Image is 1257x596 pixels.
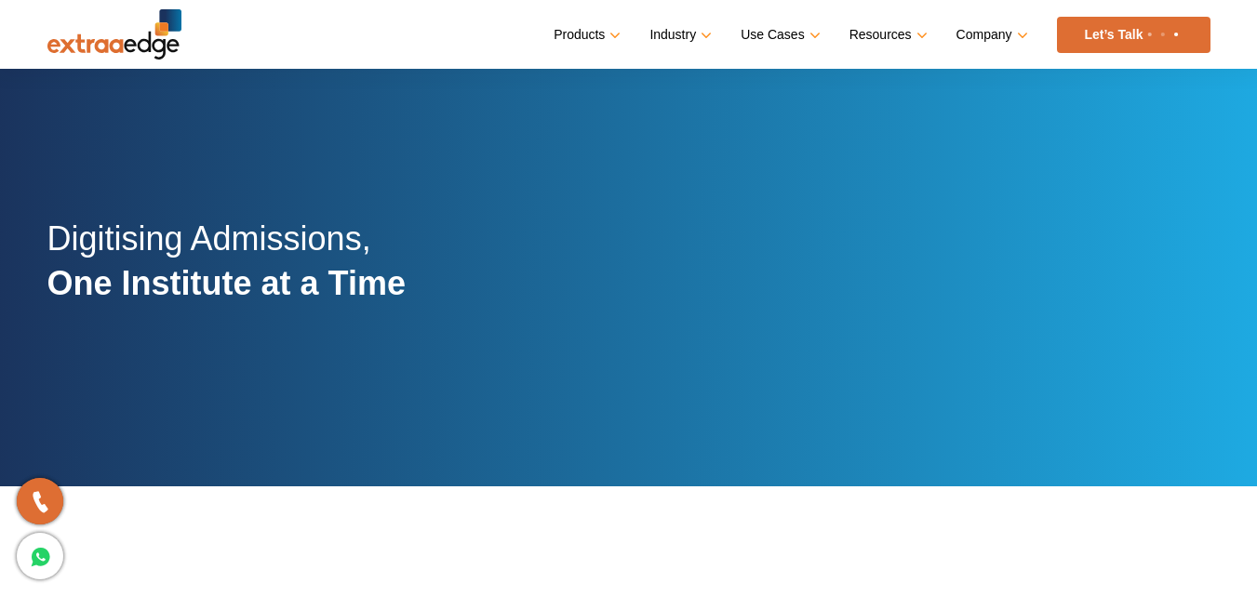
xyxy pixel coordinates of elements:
a: Industry [649,21,708,48]
a: Use Cases [741,21,816,48]
a: Let’s Talk [1057,17,1210,53]
a: Resources [849,21,924,48]
strong: One Institute at a Time [47,264,406,302]
a: Company [956,21,1024,48]
h2: Digitising Admissions, [47,217,406,326]
a: Products [554,21,617,48]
